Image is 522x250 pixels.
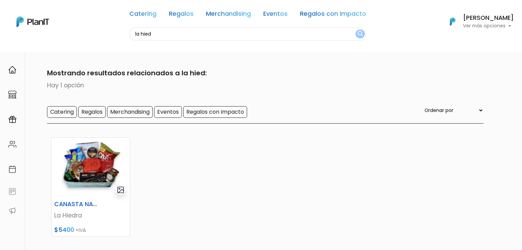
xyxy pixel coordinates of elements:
p: Hay 1 opción [39,81,484,90]
img: PlanIt Logo [445,14,460,29]
img: marketplace-4ceaa7011d94191e9ded77b95e3339b90024bf715f7c57f8cf31f2d8c509eaba.svg [8,90,16,99]
p: Mostrando resultados relacionados a la hied: [39,68,484,78]
img: partners-52edf745621dab592f3b2c58e3bca9d71375a7ef29c3b500c9f145b62cc070d4.svg [8,207,16,215]
img: thumb_Captura_de_pantalla_2025-10-02_181000.png [51,138,130,198]
img: gallery-light [117,186,125,194]
h6: CANASTA NAVIDEÑA [50,201,104,208]
input: Regalos [78,106,106,118]
input: Eventos [154,106,182,118]
a: Regalos con Impacto [300,11,366,19]
p: La Hiedra [54,211,127,220]
img: feedback-78b5a0c8f98aac82b08bfc38622c3050aee476f2c9584af64705fc4e61158814.svg [8,187,16,196]
img: campaigns-02234683943229c281be62815700db0a1741e53638e28bf9629b52c665b00959.svg [8,115,16,124]
button: PlanIt Logo [PERSON_NAME] Ver más opciones [441,13,514,30]
input: Catering [47,106,77,118]
input: Buscá regalos, desayunos, y más [129,27,366,41]
img: people-662611757002400ad9ed0e3c099ab2801c6687ba6c219adb57efc949bc21e19d.svg [8,140,16,148]
input: Merchandising [107,106,153,118]
span: +IVA [76,227,86,234]
img: home-e721727adea9d79c4d83392d1f703f7f8bce08238fde08b1acbfd93340b81755.svg [8,66,16,74]
h6: [PERSON_NAME] [463,15,514,21]
a: Catering [129,11,156,19]
a: Merchandising [206,11,251,19]
img: calendar-87d922413cdce8b2cf7b7f5f62616a5cf9e4887200fb71536465627b3292af00.svg [8,165,16,173]
input: Regalos con Impacto [183,106,247,118]
a: Eventos [263,11,288,19]
a: gallery-light CANASTA NAVIDEÑA La Hiedra $5400 +IVA [51,137,130,237]
span: $5400 [54,226,74,234]
a: Regalos [169,11,194,19]
img: search_button-432b6d5273f82d61273b3651a40e1bd1b912527efae98b1b7a1b2c0702e16a8d.svg [358,31,363,37]
img: PlanIt Logo [16,16,49,27]
p: Ver más opciones [463,24,514,28]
